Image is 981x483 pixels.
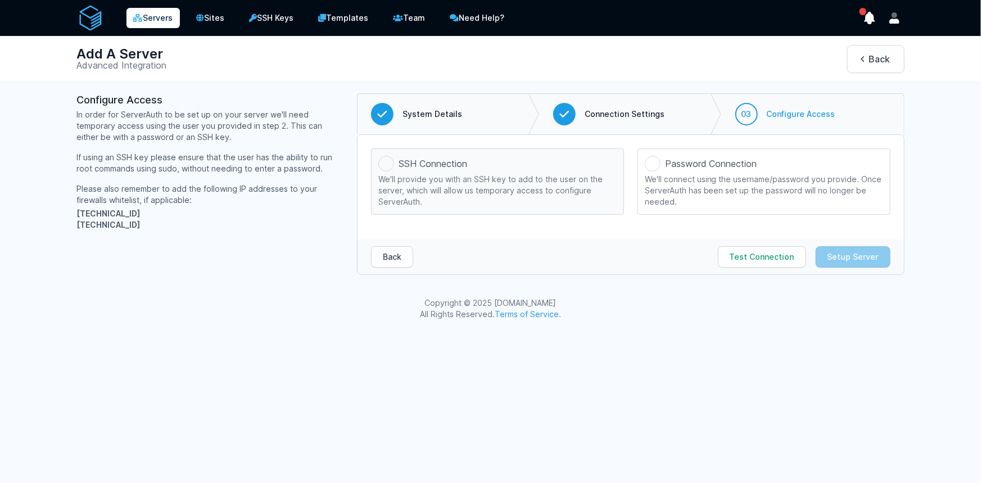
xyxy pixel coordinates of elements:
p: If using an SSH key please ensure that the user has the ability to run root commands using sudo, ... [77,152,344,174]
button: Back [371,246,413,268]
li: [TECHNICAL_ID] [77,219,344,231]
span: Password Connection [665,157,757,170]
h3: Configure Access [77,93,344,107]
span: Connection Settings [585,109,664,120]
a: Servers [126,8,180,28]
a: Team [386,7,433,29]
li: [TECHNICAL_ID] [77,208,344,219]
p: In order for ServerAuth to be set up on your server we'll need temporary access using the user yo... [77,109,344,143]
span: 03 [742,109,752,120]
a: Sites [189,7,233,29]
a: Terms of Service [495,309,559,319]
a: SSH Keys [242,7,302,29]
a: Templates [311,7,377,29]
span: has unread notifications [860,8,867,15]
h2: Advanced Integration [77,58,167,72]
button: Setup Server [816,246,890,268]
button: User menu [884,8,905,28]
a: Need Help? [442,7,513,29]
h1: Add A Server [77,45,167,63]
div: We'll provide you with an SSH key to add to the user on the server, which will allow us temporary... [378,174,617,207]
img: serverAuth logo [77,4,104,31]
button: show notifications [860,8,880,28]
span: Configure Access [767,109,835,120]
a: Back [847,45,905,73]
button: Test Connection [718,246,806,268]
span: SSH Connection [399,157,467,170]
nav: Progress [357,93,904,134]
span: System Details [403,109,462,120]
div: We'll connect using the username/password you provide. Once ServerAuth has been set up the passwo... [645,174,883,207]
p: Please also remember to add the following IP addresses to your firewalls whitelist, if applicable: [77,183,344,206]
